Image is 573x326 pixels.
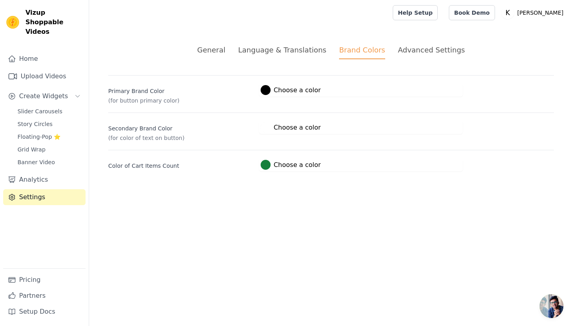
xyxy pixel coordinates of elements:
[393,5,438,20] a: Help Setup
[501,6,567,20] button: K [PERSON_NAME]
[3,304,86,320] a: Setup Docs
[259,121,322,134] button: Choose a color color picker
[261,122,321,132] label: Choose a color
[514,6,567,20] p: [PERSON_NAME]
[449,5,495,20] a: Book Demo
[197,45,226,55] div: General
[3,189,86,205] a: Settings
[25,8,82,37] span: Vizup Shoppable Videos
[398,45,465,55] div: Advanced Settings
[540,294,563,318] div: Open chat
[108,84,253,95] label: Primary Brand Color
[505,9,510,17] text: K
[261,160,321,170] label: Choose a color
[3,172,86,188] a: Analytics
[13,131,86,142] a: Floating-Pop ⭐
[261,85,321,95] label: Choose a color
[3,272,86,288] a: Pricing
[3,288,86,304] a: Partners
[13,144,86,155] a: Grid Wrap
[18,133,60,141] span: Floating-Pop ⭐
[18,107,62,115] span: Slider Carousels
[13,118,86,130] a: Story Circles
[13,106,86,117] a: Slider Carousels
[259,158,322,171] button: Choose a color color picker
[13,157,86,168] a: Banner Video
[108,134,253,142] p: (for color of text on button)
[259,83,322,97] button: Choose a color color picker
[108,97,253,105] p: (for button primary color)
[3,68,86,84] a: Upload Videos
[18,120,53,128] span: Story Circles
[238,45,326,55] div: Language & Translations
[339,45,385,59] div: Brand Colors
[6,16,19,29] img: Vizup
[18,158,55,166] span: Banner Video
[19,91,68,101] span: Create Widgets
[3,51,86,67] a: Home
[108,121,253,132] label: Secondary Brand Color
[3,88,86,104] button: Create Widgets
[18,146,45,153] span: Grid Wrap
[108,159,253,170] label: Color of Cart Items Count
